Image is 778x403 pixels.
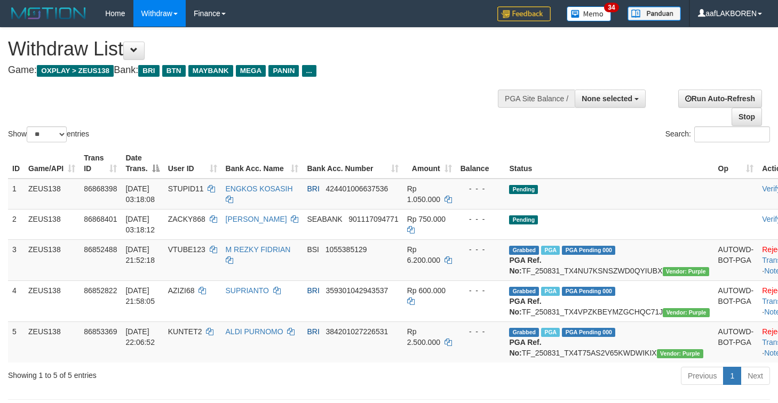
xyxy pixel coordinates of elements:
span: Copy 359301042943537 to clipboard [326,286,388,295]
span: ... [302,65,316,77]
span: 86852488 [84,245,117,254]
span: [DATE] 21:52:18 [125,245,155,264]
span: BRI [307,184,319,193]
td: 4 [8,280,24,321]
span: Vendor URL: https://trx4.1velocity.biz [663,267,709,276]
b: PGA Ref. No: [509,297,541,316]
span: Rp 600.000 [407,286,446,295]
span: 86868401 [84,215,117,223]
b: PGA Ref. No: [509,338,541,357]
span: Grabbed [509,328,539,337]
label: Search: [665,126,770,142]
span: Rp 6.200.000 [407,245,440,264]
span: PANIN [268,65,299,77]
div: Showing 1 to 5 of 5 entries [8,366,316,381]
span: Grabbed [509,246,539,255]
th: Status [505,148,713,179]
input: Search: [694,126,770,142]
td: ZEUS138 [24,239,80,280]
span: [DATE] 03:18:08 [125,184,155,204]
span: 86853369 [84,327,117,336]
span: Copy 1055385129 to clipboard [326,245,367,254]
img: panduan.png [628,6,681,21]
td: ZEUS138 [24,179,80,209]
span: 86868398 [84,184,117,193]
span: MAYBANK [188,65,233,77]
a: Next [741,367,770,385]
span: AZIZI68 [168,286,195,295]
td: 5 [8,321,24,362]
span: Rp 750.000 [407,215,446,223]
td: TF_250831_TX4T75AS2V65KWDWIKIX [505,321,713,362]
a: 1 [723,367,741,385]
div: - - - [461,183,501,194]
div: - - - [461,326,501,337]
span: Marked by aaftrukkakada [541,328,560,337]
th: Op: activate to sort column ascending [714,148,758,179]
div: - - - [461,285,501,296]
span: [DATE] 22:06:52 [125,327,155,346]
span: MEGA [236,65,266,77]
td: 2 [8,209,24,239]
span: 86852822 [84,286,117,295]
a: M REZKY FIDRIAN [226,245,291,254]
a: ENGKOS KOSASIH [226,184,293,193]
span: Marked by aaftrukkakada [541,287,560,296]
span: BTN [162,65,186,77]
div: - - - [461,244,501,255]
span: BRI [307,327,319,336]
span: Pending [509,215,538,224]
span: BSI [307,245,319,254]
span: OXPLAY > ZEUS138 [37,65,114,77]
th: Trans ID: activate to sort column ascending [80,148,121,179]
td: ZEUS138 [24,321,80,362]
span: Vendor URL: https://trx4.1velocity.biz [663,308,709,317]
td: TF_250831_TX4VPZKBEYMZGCHQC71J [505,280,713,321]
th: ID [8,148,24,179]
img: Button%20Memo.svg [567,6,612,21]
td: ZEUS138 [24,280,80,321]
th: Bank Acc. Number: activate to sort column ascending [303,148,402,179]
span: None selected [582,94,632,103]
a: Stop [732,108,762,126]
span: ZACKY868 [168,215,205,223]
td: 3 [8,239,24,280]
span: VTUBE123 [168,245,205,254]
span: KUNTET2 [168,327,202,336]
span: PGA Pending [562,328,615,337]
span: Vendor URL: https://trx4.1velocity.biz [657,349,703,358]
span: STUPID11 [168,184,204,193]
span: [DATE] 21:58:05 [125,286,155,305]
img: MOTION_logo.png [8,5,89,21]
span: Copy 424401006637536 to clipboard [326,184,388,193]
select: Showentries [27,126,67,142]
h1: Withdraw List [8,38,508,60]
span: Pending [509,185,538,194]
span: Rp 1.050.000 [407,184,440,204]
button: None selected [575,90,646,108]
span: Grabbed [509,287,539,296]
span: BRI [138,65,159,77]
td: 1 [8,179,24,209]
div: PGA Site Balance / [498,90,575,108]
span: SEABANK [307,215,342,223]
th: User ID: activate to sort column ascending [164,148,221,179]
th: Game/API: activate to sort column ascending [24,148,80,179]
span: BRI [307,286,319,295]
a: Previous [681,367,724,385]
a: Run Auto-Refresh [678,90,762,108]
span: Copy 901117094771 to clipboard [348,215,398,223]
span: Copy 384201027226531 to clipboard [326,327,388,336]
td: TF_250831_TX4NU7KSNSZWD0QYIUBX [505,239,713,280]
td: AUTOWD-BOT-PGA [714,321,758,362]
div: - - - [461,214,501,224]
span: 34 [604,3,618,12]
span: PGA Pending [562,287,615,296]
b: PGA Ref. No: [509,256,541,275]
span: PGA Pending [562,246,615,255]
label: Show entries [8,126,89,142]
a: ALDI PURNOMO [226,327,283,336]
span: [DATE] 03:18:12 [125,215,155,234]
th: Date Trans.: activate to sort column descending [121,148,163,179]
span: Marked by aafsolysreylen [541,246,560,255]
